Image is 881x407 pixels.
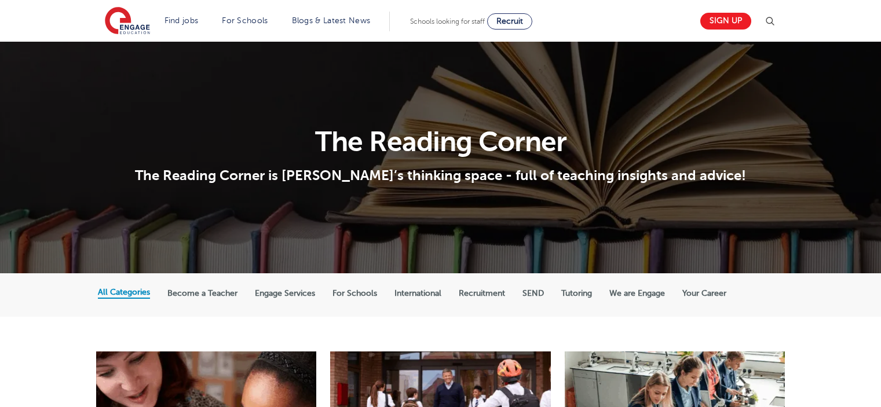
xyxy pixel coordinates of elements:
[167,288,237,299] label: Become a Teacher
[332,288,377,299] label: For Schools
[222,16,268,25] a: For Schools
[496,17,523,25] span: Recruit
[522,288,544,299] label: SEND
[98,128,783,156] h1: The Reading Corner
[459,288,505,299] label: Recruitment
[700,13,751,30] a: Sign up
[255,288,315,299] label: Engage Services
[410,17,485,25] span: Schools looking for staff
[609,288,665,299] label: We are Engage
[164,16,199,25] a: Find jobs
[561,288,592,299] label: Tutoring
[292,16,371,25] a: Blogs & Latest News
[98,287,150,298] label: All Categories
[394,288,441,299] label: International
[487,13,532,30] a: Recruit
[682,288,726,299] label: Your Career
[105,7,150,36] img: Engage Education
[98,167,783,184] p: The Reading Corner is [PERSON_NAME]’s thinking space - full of teaching insights and advice!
